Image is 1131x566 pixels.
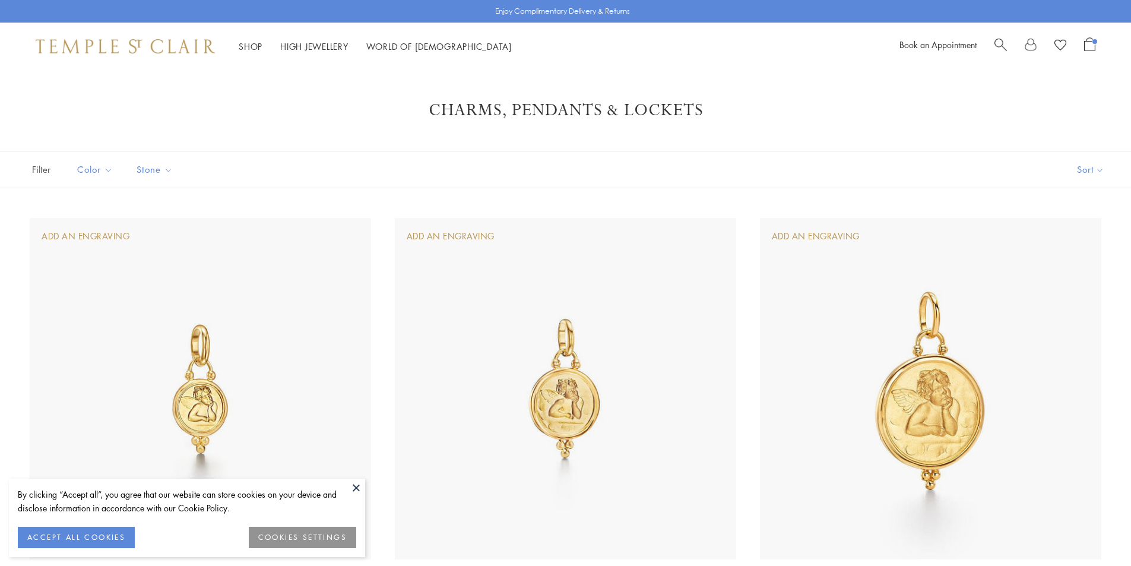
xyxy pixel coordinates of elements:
button: Show sort by [1050,151,1131,188]
button: Stone [128,156,182,183]
div: By clicking “Accept all”, you agree that our website can store cookies on your device and disclos... [18,488,356,515]
a: World of [DEMOGRAPHIC_DATA]World of [DEMOGRAPHIC_DATA] [366,40,512,52]
button: COOKIES SETTINGS [249,527,356,548]
a: View Wishlist [1054,37,1066,55]
a: Open Shopping Bag [1084,37,1095,55]
img: Temple St. Clair [36,39,215,53]
span: Stone [131,162,182,177]
p: Enjoy Complimentary Delivery & Returns [495,5,630,17]
div: Add An Engraving [772,230,860,243]
a: Search [994,37,1007,55]
button: Color [68,156,122,183]
img: AP10-BEZGRN [395,218,736,559]
a: High JewelleryHigh Jewellery [280,40,349,52]
button: ACCEPT ALL COOKIES [18,527,135,548]
div: Add An Engraving [407,230,495,243]
nav: Main navigation [239,39,512,54]
span: Color [71,162,122,177]
div: Add An Engraving [42,230,129,243]
img: AP10-BEZGRN [760,218,1101,559]
img: AP10-BEZGRN [30,218,371,559]
a: Book an Appointment [899,39,977,50]
a: ShopShop [239,40,262,52]
h1: Charms, Pendants & Lockets [47,100,1084,121]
